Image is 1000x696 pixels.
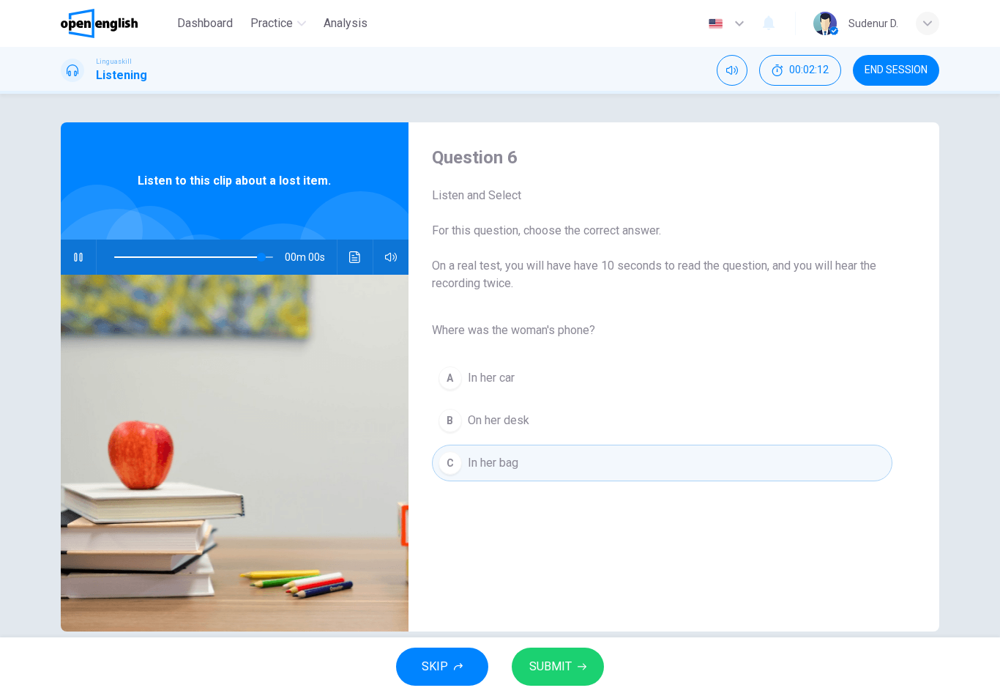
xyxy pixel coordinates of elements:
[439,366,462,390] div: A
[96,56,132,67] span: Linguaskill
[717,55,747,86] div: Mute
[245,10,312,37] button: Practice
[432,257,892,292] span: On a real test, you will have have 10 seconds to read the question, and you will hear the recordi...
[324,15,367,32] span: Analysis
[813,12,837,35] img: Profile picture
[422,656,448,677] span: SKIP
[396,648,488,686] button: SKIP
[343,240,367,275] button: Click to see the audio transcription
[138,172,331,190] span: Listen to this clip about a lost item.
[432,222,892,240] span: For this question, choose the correct answer.
[529,656,572,677] span: SUBMIT
[439,409,462,432] div: B
[250,15,293,32] span: Practice
[706,18,725,29] img: en
[759,55,841,86] button: 00:02:12
[512,648,604,686] button: SUBMIT
[848,15,898,32] div: Sudenur D.
[865,64,928,76] span: END SESSION
[61,9,138,38] img: OpenEnglish logo
[439,451,462,475] div: C
[432,360,892,396] button: AIn her car
[468,369,515,387] span: In her car
[432,402,892,439] button: BOn her desk
[432,322,892,339] span: Where was the woman's phone?
[432,146,892,169] h4: Question 6
[759,55,841,86] div: Hide
[61,9,171,38] a: OpenEnglish logo
[285,240,337,275] span: 00m 00s
[432,187,892,204] span: Listen and Select
[61,275,408,632] img: Listen to this clip about a lost item.
[432,445,892,481] button: CIn her bag
[318,10,373,37] button: Analysis
[789,64,829,76] span: 00:02:12
[468,412,529,429] span: On her desk
[171,10,239,37] button: Dashboard
[96,67,147,84] h1: Listening
[177,15,233,32] span: Dashboard
[468,454,518,472] span: In her bag
[853,55,939,86] button: END SESSION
